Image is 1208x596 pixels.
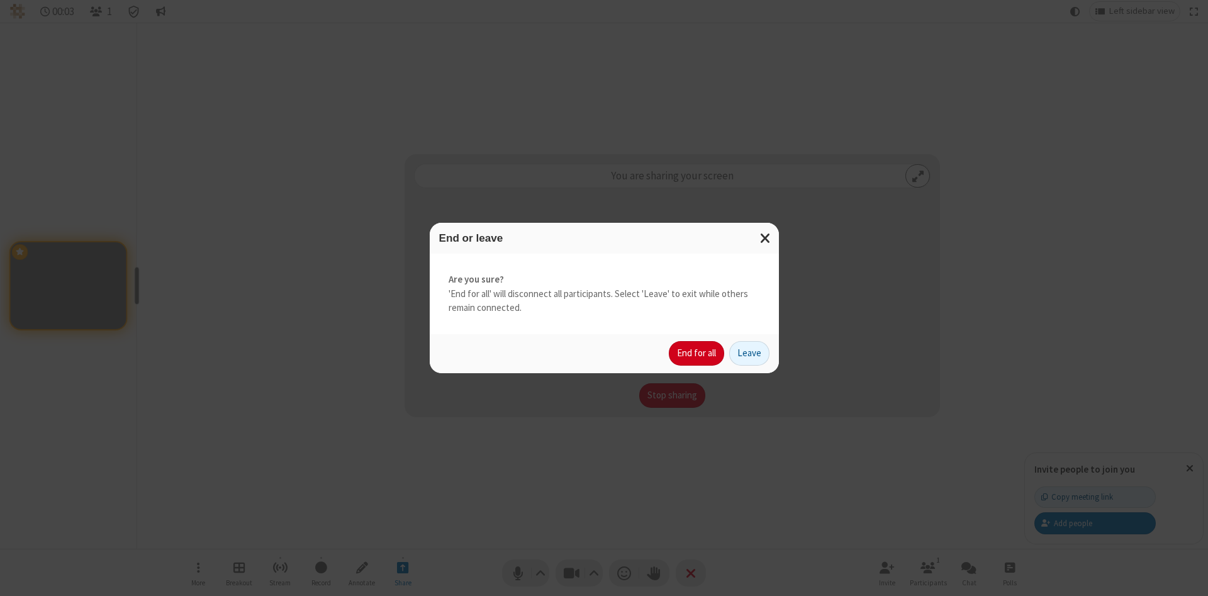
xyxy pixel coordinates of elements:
[439,232,769,244] h3: End or leave
[449,273,760,287] strong: Are you sure?
[669,341,724,366] button: End for all
[430,254,779,334] div: 'End for all' will disconnect all participants. Select 'Leave' to exit while others remain connec...
[729,341,769,366] button: Leave
[752,223,779,254] button: Close modal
